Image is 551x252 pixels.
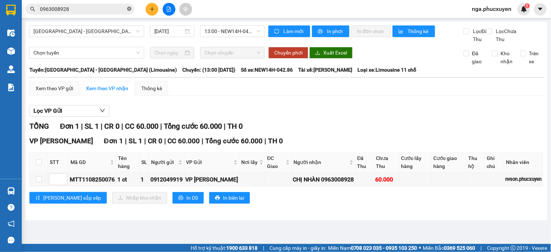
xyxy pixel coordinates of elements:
[29,105,109,117] button: Lọc VP Gửi
[298,66,352,74] span: Tài xế: [PERSON_NAME]
[241,66,293,74] span: Số xe: NEW14H-042.86
[101,122,102,131] span: |
[268,47,308,59] button: Chuyển phơi
[33,47,140,58] span: Chọn tuyến
[48,152,69,172] th: STT
[182,66,235,74] span: Chuyến: (13:00 [DATE])
[444,245,475,251] strong: 0369 525 060
[283,27,304,35] span: Làm mới
[36,84,73,92] div: Xem theo VP gửi
[204,47,260,58] span: Chọn chuyến
[358,66,417,74] span: Loại xe: Limousine 11 chỗ
[127,7,131,11] span: close-circle
[206,137,263,145] span: Tổng cước 60.000
[30,7,35,12] span: search
[498,49,516,65] span: Kho nhận
[309,47,353,59] button: downloadXuất Excel
[40,5,126,13] input: Tìm tên, số ĐT hoặc mã đơn
[178,195,183,201] span: printer
[100,108,105,113] span: down
[423,244,475,252] span: Miền Bắc
[150,7,155,12] span: plus
[506,176,542,183] div: nvson.phucxuyen
[168,137,200,145] span: CC 60.000
[7,29,15,37] img: warehouse-icon
[526,49,544,65] span: Trên xe
[35,195,40,201] span: sort-ascending
[125,122,158,131] span: CC 60.000
[323,49,347,57] span: Xuất Excel
[29,192,107,204] button: sort-ascending[PERSON_NAME] sắp xếp
[263,244,264,252] span: |
[493,27,521,43] span: Lọc Chưa Thu
[121,122,123,131] span: |
[374,152,400,172] th: Chưa Thu
[393,25,435,37] button: bar-chartThống kê
[268,137,283,145] span: TH 0
[242,158,258,166] span: Nơi lấy
[525,3,530,8] sup: 5
[293,175,354,184] div: CHỊ NHÀN 0963008928
[470,27,489,43] span: Lọc Đã Thu
[312,25,349,37] button: printerIn phơi
[144,137,146,145] span: |
[419,247,421,249] span: ⚪️
[81,122,83,131] span: |
[166,7,171,12] span: file-add
[223,194,244,202] span: In biên lai
[160,122,162,131] span: |
[8,237,15,244] span: message
[69,172,116,187] td: MTT1108250076
[215,195,220,201] span: printer
[481,244,482,252] span: |
[224,122,226,131] span: |
[117,175,138,184] div: 1 ct
[327,27,344,35] span: In phơi
[186,158,232,166] span: VP Gửi
[485,152,505,172] th: Ghi chú
[356,152,374,172] th: Đã Thu
[432,152,467,172] th: Cước giao hàng
[521,6,527,12] img: icon-new-feature
[141,175,148,184] div: 1
[265,137,267,145] span: |
[204,26,260,37] span: 13:00 - NEW14H-042.86
[376,175,398,184] div: 60.000
[191,244,258,252] span: Hỗ trợ kỹ thuật:
[351,245,417,251] strong: 0708 023 035 - 0935 103 250
[408,27,429,35] span: Thống kê
[112,192,167,204] button: downloadNhập kho nhận
[294,158,348,166] span: Người nhận
[104,137,123,145] span: Đơn 1
[537,6,544,12] span: caret-down
[29,137,93,145] span: VP [PERSON_NAME]
[202,137,204,145] span: |
[7,84,15,91] img: solution-icon
[141,84,162,92] div: Thống kê
[7,187,15,195] img: warehouse-icon
[85,122,99,131] span: SL 1
[60,122,79,131] span: Đơn 1
[154,49,184,57] input: Chọn ngày
[267,154,284,170] span: ĐC Giao
[318,29,324,35] span: printer
[33,106,62,115] span: Lọc VP Gửi
[179,3,192,16] button: aim
[173,192,204,204] button: printerIn DS
[7,65,15,73] img: warehouse-icon
[129,137,142,145] span: SL 1
[183,7,188,12] span: aim
[270,244,326,252] span: Cung cấp máy in - giấy in:
[351,25,391,37] button: In đơn chọn
[526,3,528,8] span: 5
[469,49,487,65] span: Đã giao
[315,50,320,56] span: download
[125,137,127,145] span: |
[43,194,101,202] span: [PERSON_NAME] sắp xếp
[59,179,67,185] span: Decrease Value
[185,172,240,187] td: VP Dương Đình Nghệ
[274,29,280,35] span: sync
[209,192,250,204] button: printerIn biên lai
[70,175,115,184] div: MTT1108250076
[186,194,198,202] span: In DS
